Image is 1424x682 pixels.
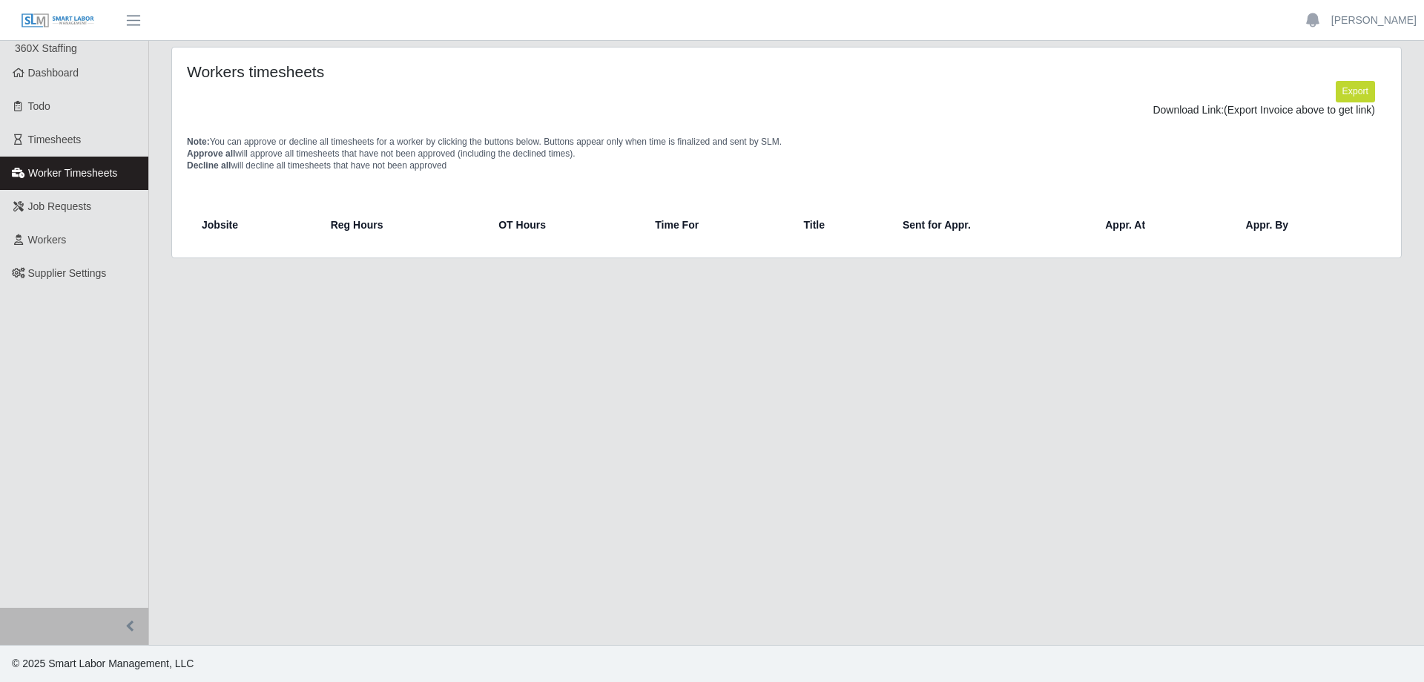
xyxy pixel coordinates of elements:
span: © 2025 Smart Labor Management, LLC [12,658,194,669]
span: Worker Timesheets [28,167,117,179]
th: Appr. At [1093,207,1233,243]
span: Supplier Settings [28,267,107,279]
th: Appr. By [1234,207,1380,243]
p: You can approve or decline all timesheets for a worker by clicking the buttons below. Buttons app... [187,136,1386,171]
th: Jobsite [193,207,319,243]
img: SLM Logo [21,13,95,29]
a: [PERSON_NAME] [1331,13,1417,28]
button: Export [1336,81,1375,102]
h4: Workers timesheets [187,62,673,81]
span: 360X Staffing [15,42,77,54]
span: Job Requests [28,200,92,212]
div: Download Link: [198,102,1375,118]
span: Todo [28,100,50,112]
span: Approve all [187,148,235,159]
span: Timesheets [28,134,82,145]
th: Sent for Appr. [891,207,1093,243]
span: Dashboard [28,67,79,79]
th: OT Hours [487,207,643,243]
span: Decline all [187,160,231,171]
th: Title [792,207,891,243]
span: (Export Invoice above to get link) [1224,104,1375,116]
th: Reg Hours [319,207,487,243]
span: Workers [28,234,67,246]
span: Note: [187,137,210,147]
th: Time For [643,207,791,243]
